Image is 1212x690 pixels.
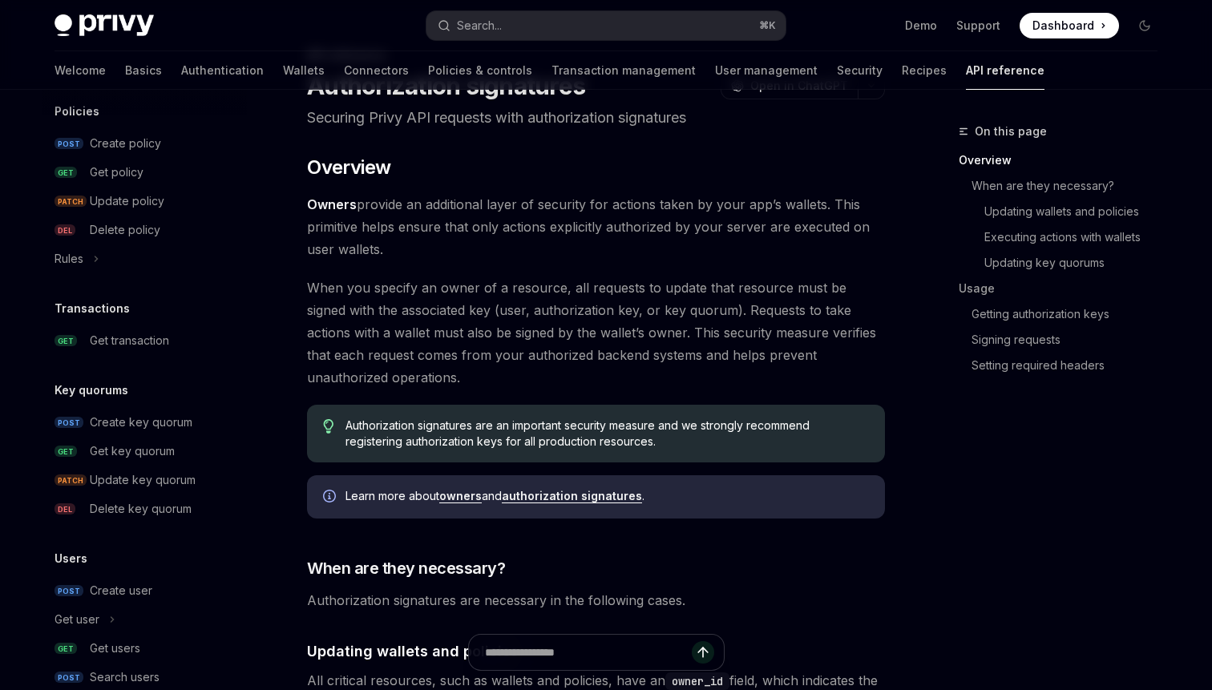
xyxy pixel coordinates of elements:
[55,474,87,486] span: PATCH
[42,494,247,523] a: DELDelete key quorum
[55,249,83,268] div: Rules
[1032,18,1094,34] span: Dashboard
[975,122,1047,141] span: On this page
[323,490,339,506] svg: Info
[90,442,175,461] div: Get key quorum
[307,193,885,260] span: provide an additional layer of security for actions taken by your app’s wallets. This primitive h...
[972,173,1170,199] a: When are they necessary?
[55,672,83,684] span: POST
[837,51,883,90] a: Security
[55,14,154,37] img: dark logo
[42,576,247,605] a: POSTCreate user
[55,51,106,90] a: Welcome
[426,11,786,40] button: Search...⌘K
[972,327,1170,353] a: Signing requests
[715,51,818,90] a: User management
[307,107,885,129] p: Securing Privy API requests with authorization signatures
[42,216,247,244] a: DELDelete policy
[55,335,77,347] span: GET
[90,192,164,211] div: Update policy
[551,51,696,90] a: Transaction management
[984,224,1170,250] a: Executing actions with wallets
[307,589,885,611] span: Authorization signatures are necessary in the following cases.
[972,353,1170,378] a: Setting required headers
[55,446,77,458] span: GET
[307,557,505,579] span: When are they necessary?
[55,224,75,236] span: DEL
[55,138,83,150] span: POST
[42,187,247,216] a: PATCHUpdate policy
[90,581,152,600] div: Create user
[42,158,247,187] a: GETGet policy
[55,417,83,429] span: POST
[42,437,247,466] a: GETGet key quorum
[181,51,264,90] a: Authentication
[90,413,192,432] div: Create key quorum
[428,51,532,90] a: Policies & controls
[966,51,1044,90] a: API reference
[692,641,714,664] button: Send message
[42,408,247,437] a: POSTCreate key quorum
[55,503,75,515] span: DEL
[90,499,192,519] div: Delete key quorum
[90,331,169,350] div: Get transaction
[902,51,947,90] a: Recipes
[55,643,77,655] span: GET
[344,51,409,90] a: Connectors
[956,18,1000,34] a: Support
[759,19,776,32] span: ⌘ K
[439,489,482,503] a: owners
[42,326,247,355] a: GETGet transaction
[55,299,130,318] h5: Transactions
[457,16,502,35] div: Search...
[55,167,77,179] span: GET
[55,585,83,597] span: POST
[55,196,87,208] span: PATCH
[345,488,869,504] span: Learn more about and .
[90,639,140,658] div: Get users
[55,549,87,568] h5: Users
[90,163,143,182] div: Get policy
[972,301,1170,327] a: Getting authorization keys
[307,155,390,180] span: Overview
[125,51,162,90] a: Basics
[1020,13,1119,38] a: Dashboard
[42,129,247,158] a: POSTCreate policy
[90,134,161,153] div: Create policy
[307,196,357,213] a: Owners
[984,250,1170,276] a: Updating key quorums
[345,418,869,450] span: Authorization signatures are an important security measure and we strongly recommend registering ...
[502,489,642,503] a: authorization signatures
[959,147,1170,173] a: Overview
[984,199,1170,224] a: Updating wallets and policies
[90,470,196,490] div: Update key quorum
[42,634,247,663] a: GETGet users
[90,220,160,240] div: Delete policy
[905,18,937,34] a: Demo
[55,381,128,400] h5: Key quorums
[55,610,99,629] div: Get user
[1132,13,1157,38] button: Toggle dark mode
[283,51,325,90] a: Wallets
[90,668,160,687] div: Search users
[323,419,334,434] svg: Tip
[42,466,247,494] a: PATCHUpdate key quorum
[959,276,1170,301] a: Usage
[307,276,885,389] span: When you specify an owner of a resource, all requests to update that resource must be signed with...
